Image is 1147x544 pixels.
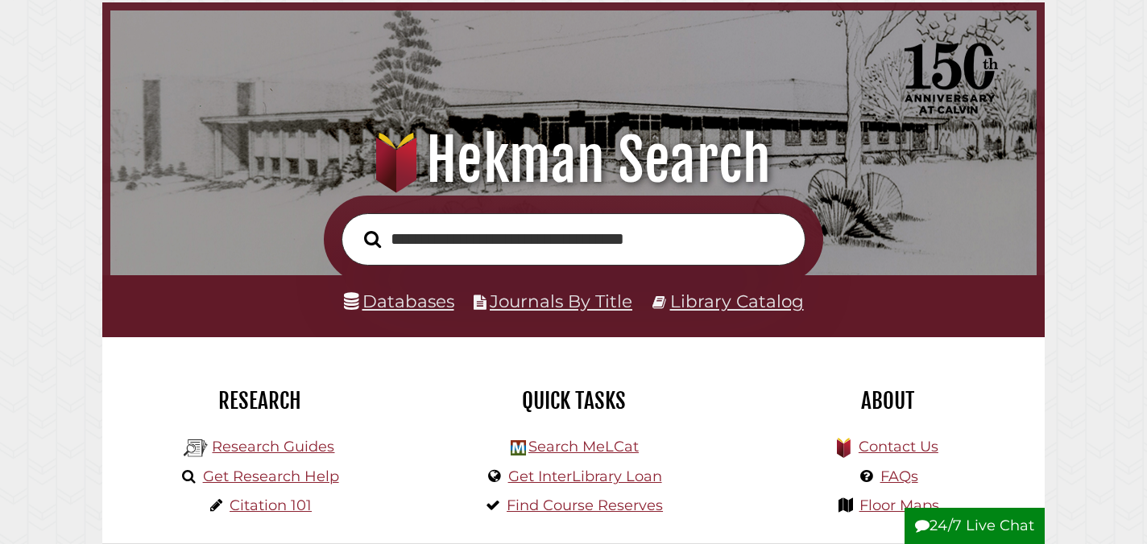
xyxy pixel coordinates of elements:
[743,387,1033,414] h2: About
[184,436,208,460] img: Hekman Library Logo
[859,497,939,514] a: Floor Maps
[212,438,334,455] a: Research Guides
[203,468,339,485] a: Get Research Help
[670,291,804,311] a: Library Catalog
[880,468,918,485] a: FAQs
[511,440,526,455] img: Hekman Library Logo
[344,291,454,311] a: Databases
[356,226,389,253] button: Search
[429,387,718,414] h2: Quick Tasks
[490,291,632,311] a: Journals By Title
[508,468,662,485] a: Get InterLibrary Loan
[364,230,381,249] i: Search
[528,438,639,455] a: Search MeLCat
[859,438,938,455] a: Contact Us
[114,387,404,414] h2: Research
[507,497,663,514] a: Find Course Reserves
[230,497,312,514] a: Citation 101
[127,125,1019,196] h1: Hekman Search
